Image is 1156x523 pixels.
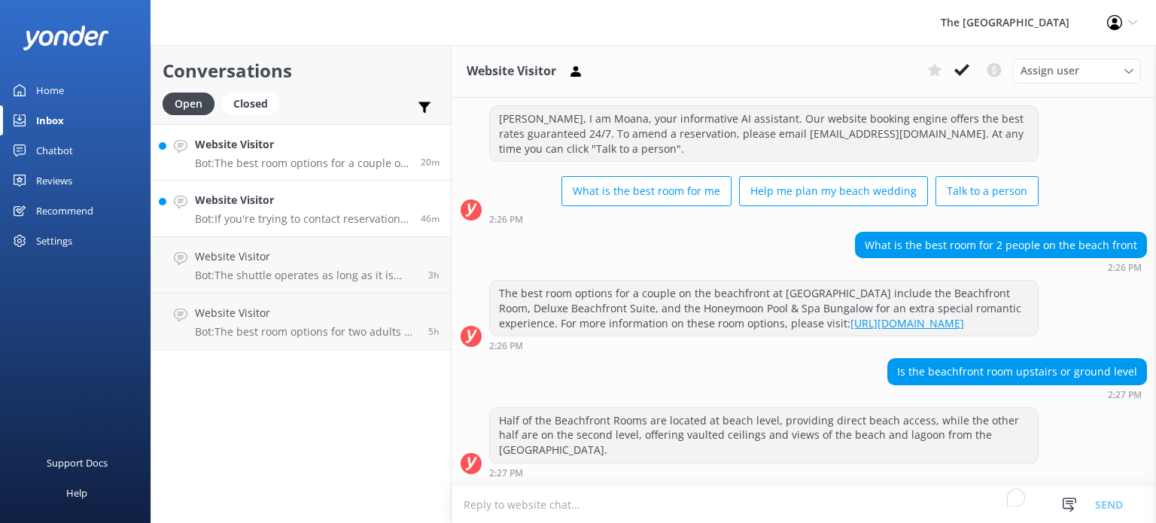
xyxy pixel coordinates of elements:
[421,156,440,169] span: Sep 28 2025 08:26pm (UTC -10:00) Pacific/Honolulu
[195,157,409,170] p: Bot: The best room options for a couple on the beachfront at [GEOGRAPHIC_DATA] include the Beachf...
[489,342,523,351] strong: 2:26 PM
[195,212,409,226] p: Bot: If you're trying to contact reservations, you can reach them at the following numbers: - [GE...
[1021,62,1079,79] span: Assign user
[489,467,1039,478] div: Sep 28 2025 08:27pm (UTC -10:00) Pacific/Honolulu
[163,95,222,111] a: Open
[1108,391,1142,400] strong: 2:27 PM
[151,237,451,293] a: Website VisitorBot:The shuttle operates as long as it is arranged and confirmed at least 3 days p...
[489,340,1039,351] div: Sep 28 2025 08:26pm (UTC -10:00) Pacific/Honolulu
[490,106,1038,161] div: [PERSON_NAME], I am Moana, your informative AI assistant. Our website booking engine offers the b...
[467,62,556,81] h3: Website Visitor
[163,93,214,115] div: Open
[887,389,1147,400] div: Sep 28 2025 08:27pm (UTC -10:00) Pacific/Honolulu
[151,124,451,181] a: Website VisitorBot:The best room options for a couple on the beachfront at [GEOGRAPHIC_DATA] incl...
[36,105,64,135] div: Inbox
[23,26,109,50] img: yonder-white-logo.png
[489,214,1039,224] div: Sep 28 2025 08:26pm (UTC -10:00) Pacific/Honolulu
[739,176,928,206] button: Help me plan my beach wedding
[489,215,523,224] strong: 2:26 PM
[36,135,73,166] div: Chatbot
[36,75,64,105] div: Home
[47,448,108,478] div: Support Docs
[36,166,72,196] div: Reviews
[36,196,93,226] div: Recommend
[421,212,440,225] span: Sep 28 2025 08:00pm (UTC -10:00) Pacific/Honolulu
[935,176,1039,206] button: Talk to a person
[195,136,409,153] h4: Website Visitor
[489,469,523,478] strong: 2:27 PM
[151,293,451,350] a: Website VisitorBot:The best room options for two adults at [GEOGRAPHIC_DATA] include the [GEOGRAP...
[850,316,964,330] a: [URL][DOMAIN_NAME]
[561,176,732,206] button: What is the best room for me
[1108,263,1142,272] strong: 2:26 PM
[222,95,287,111] a: Closed
[36,226,72,256] div: Settings
[855,262,1147,272] div: Sep 28 2025 08:26pm (UTC -10:00) Pacific/Honolulu
[490,281,1038,336] div: The best room options for a couple on the beachfront at [GEOGRAPHIC_DATA] include the Beachfront ...
[490,408,1038,463] div: Half of the Beachfront Rooms are located at beach level, providing direct beach access, while the...
[1013,59,1141,83] div: Assign User
[151,181,451,237] a: Website VisitorBot:If you're trying to contact reservations, you can reach them at the following ...
[428,325,440,338] span: Sep 28 2025 03:36pm (UTC -10:00) Pacific/Honolulu
[428,269,440,281] span: Sep 28 2025 05:11pm (UTC -10:00) Pacific/Honolulu
[856,233,1146,258] div: What is the best room for 2 people on the beach front
[222,93,279,115] div: Closed
[195,325,417,339] p: Bot: The best room options for two adults at [GEOGRAPHIC_DATA] include the [GEOGRAPHIC_DATA], Bea...
[195,305,417,321] h4: Website Visitor
[163,56,440,85] h2: Conversations
[888,359,1146,385] div: Is the beachfront room upstairs or ground level
[195,248,417,265] h4: Website Visitor
[195,269,417,282] p: Bot: The shuttle operates as long as it is arranged and confirmed at least 3 days prior to arriva...
[452,486,1156,523] textarea: To enrich screen reader interactions, please activate Accessibility in Grammarly extension settings
[66,478,87,508] div: Help
[195,192,409,208] h4: Website Visitor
